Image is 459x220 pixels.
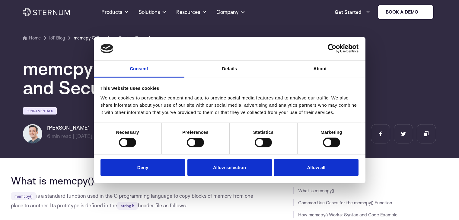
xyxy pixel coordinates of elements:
[298,188,334,193] a: What is memcpy()
[100,44,113,53] img: logo
[100,85,359,92] div: This website uses cookies
[116,130,139,135] strong: Necessary
[47,133,74,139] span: min read |
[100,94,359,116] div: We use cookies to personalise content and ads, to provide social media features and to analyse ou...
[216,1,245,23] a: Company
[139,1,167,23] a: Solutions
[335,6,370,18] a: Get Started
[23,58,385,97] h1: memcpy C Function – Syntax, Examples, and Security Best Practices
[298,212,397,218] a: How memcpy() Works: Syntax and Code Example
[253,130,274,135] strong: Statistics
[47,124,92,131] h6: [PERSON_NAME]
[100,159,185,176] button: Deny
[306,44,359,53] a: Usercentrics Cookiebot - opens in a new window
[101,1,129,23] a: Products
[11,175,266,186] h2: What is memcpy()
[74,34,164,42] a: memcpy C Function – Syntax, Examples, and Security Best Practices
[49,34,65,42] a: IoT Blog
[182,130,209,135] strong: Preferences
[421,10,426,14] img: sternum iot
[11,192,36,200] code: memcpy()
[11,191,266,210] p: is a standard function used in the C programming language to copy blocks of memory from one place...
[23,107,57,115] a: Fundamentals
[187,159,272,176] button: Allow selection
[23,124,42,143] img: Igal Zeifman
[117,202,138,210] code: string.h
[378,5,434,20] a: Book a demo
[275,61,365,78] a: About
[184,61,275,78] a: Details
[274,159,359,176] button: Allow all
[320,130,342,135] strong: Marketing
[94,61,184,78] a: Consent
[293,175,448,180] h3: JUMP TO SECTION
[23,34,41,42] a: Home
[298,200,392,206] a: Common Use Cases for the memcpy() Function
[75,133,92,139] span: [DATE]
[176,1,207,23] a: Resources
[47,133,50,139] span: 6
